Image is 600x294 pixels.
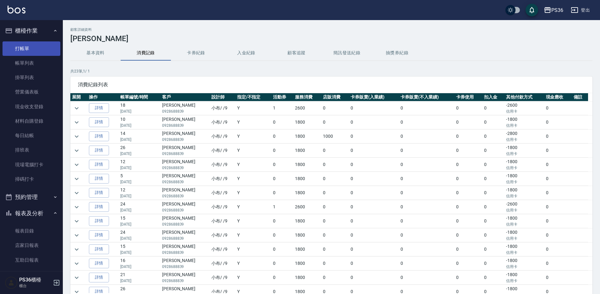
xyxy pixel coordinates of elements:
[72,174,81,184] button: expand row
[3,99,60,114] a: 現金收支登錄
[119,257,161,270] td: 16
[322,45,372,61] button: 簡訊發送紀錄
[544,228,572,242] td: 0
[505,243,544,256] td: -1800
[271,228,293,242] td: 0
[161,172,210,186] td: [PERSON_NAME]
[293,214,321,228] td: 1800
[541,4,566,17] button: PS36
[3,23,60,39] button: 櫃檯作業
[161,186,210,200] td: [PERSON_NAME]
[3,143,60,157] a: 排班表
[568,4,592,16] button: 登出
[544,130,572,143] td: 0
[505,186,544,200] td: -1800
[3,253,60,267] a: 互助日報表
[210,271,236,285] td: 小布 / /9
[236,93,271,101] th: 指定/不指定
[505,158,544,172] td: -1800
[210,186,236,200] td: 小布 / /9
[87,93,119,101] th: 操作
[120,250,159,255] p: [DATE]
[399,186,455,200] td: 0
[455,243,483,256] td: 0
[505,101,544,115] td: -2600
[119,101,161,115] td: 18
[210,214,236,228] td: 小布 / /9
[455,172,483,186] td: 0
[321,158,349,172] td: 0
[119,228,161,242] td: 24
[72,231,81,240] button: expand row
[321,200,349,214] td: 0
[483,144,505,158] td: 0
[321,228,349,242] td: 0
[271,101,293,115] td: 1
[236,257,271,270] td: Y
[89,117,109,127] a: 詳情
[293,130,321,143] td: 1800
[120,123,159,128] p: [DATE]
[293,186,321,200] td: 1800
[271,186,293,200] td: 0
[321,214,349,228] td: 0
[271,200,293,214] td: 1
[293,257,321,270] td: 1800
[210,101,236,115] td: 小布 / /9
[293,172,321,186] td: 1800
[161,214,210,228] td: [PERSON_NAME]
[5,276,18,289] img: Person
[483,200,505,214] td: 0
[72,202,81,212] button: expand row
[89,174,109,184] a: 詳情
[455,200,483,214] td: 0
[120,278,159,284] p: [DATE]
[236,101,271,115] td: Y
[544,243,572,256] td: 0
[399,158,455,172] td: 0
[119,172,161,186] td: 5
[399,228,455,242] td: 0
[506,236,543,241] p: 信用卡
[3,224,60,238] a: 報表目錄
[506,123,543,128] p: 信用卡
[161,115,210,129] td: [PERSON_NAME]
[210,158,236,172] td: 小布 / /9
[321,172,349,186] td: 0
[89,273,109,282] a: 詳情
[162,222,208,227] p: 0928688839
[210,257,236,270] td: 小布 / /9
[89,202,109,212] a: 詳情
[399,172,455,186] td: 0
[349,271,399,285] td: 0
[3,172,60,186] a: 掃碼打卡
[3,70,60,85] a: 掛單列表
[349,200,399,214] td: 0
[3,128,60,143] a: 每日結帳
[455,101,483,115] td: 0
[271,271,293,285] td: 0
[321,186,349,200] td: 0
[505,115,544,129] td: -1800
[455,93,483,101] th: 卡券使用
[19,277,51,283] h5: PS36櫃檯
[544,101,572,115] td: 0
[321,271,349,285] td: 0
[236,271,271,285] td: Y
[505,228,544,242] td: -1800
[72,104,81,113] button: expand row
[161,144,210,158] td: [PERSON_NAME]
[3,56,60,70] a: 帳單列表
[236,186,271,200] td: Y
[119,115,161,129] td: 10
[120,109,159,114] p: [DATE]
[120,207,159,213] p: [DATE]
[72,245,81,254] button: expand row
[72,216,81,226] button: expand row
[89,131,109,141] a: 詳情
[544,214,572,228] td: 0
[162,278,208,284] p: 0928688839
[119,186,161,200] td: 12
[321,93,349,101] th: 店販消費
[506,165,543,171] p: 信用卡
